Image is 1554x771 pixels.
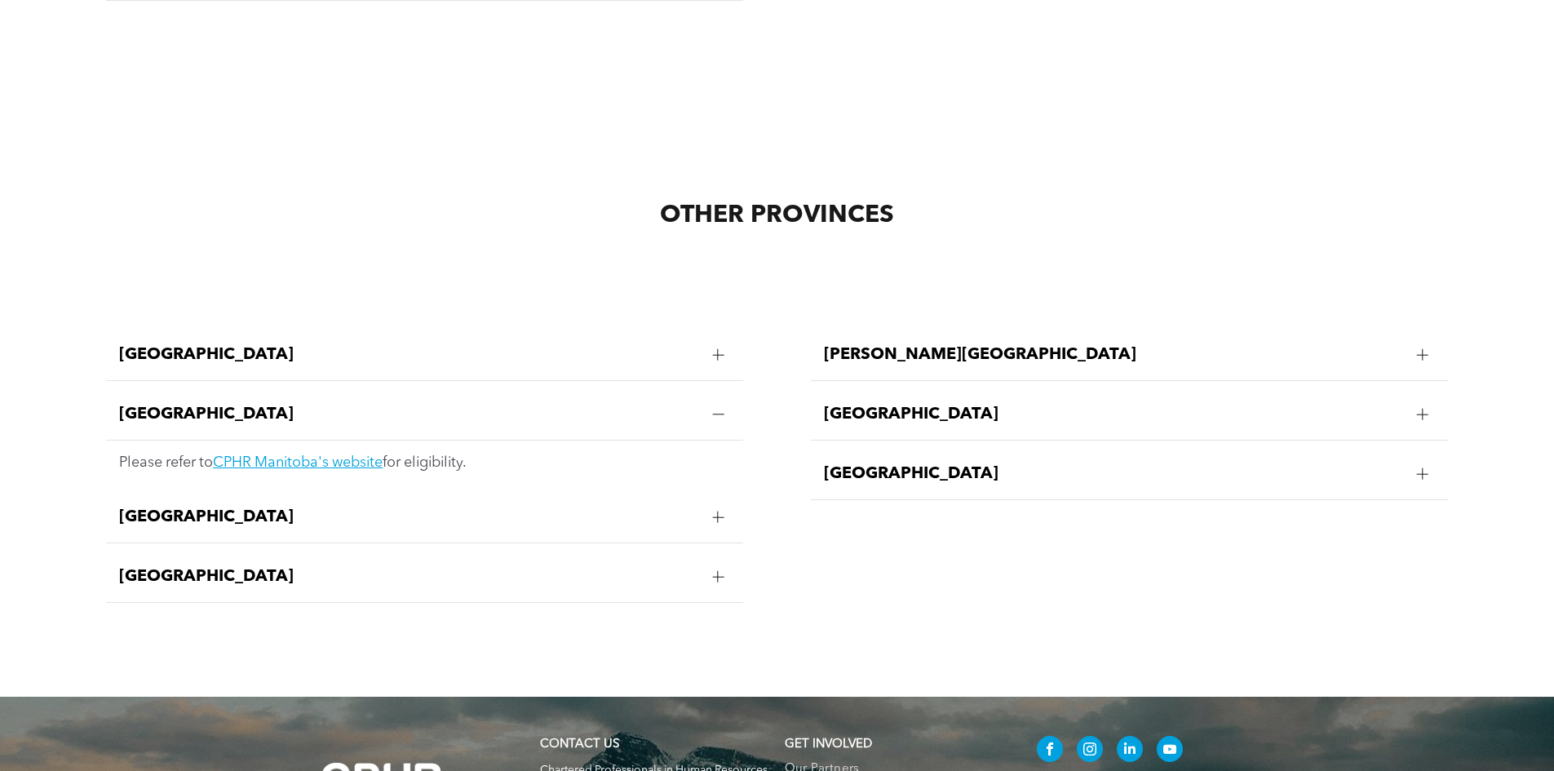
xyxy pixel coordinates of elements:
[119,454,730,472] p: Please refer to for eligibility.
[1117,736,1143,766] a: linkedin
[1037,736,1063,766] a: facebook
[119,567,699,587] span: [GEOGRAPHIC_DATA]
[540,738,619,751] a: CONTACT US
[824,345,1404,365] span: [PERSON_NAME][GEOGRAPHIC_DATA]
[785,738,872,751] span: GET INVOLVED
[119,507,699,527] span: [GEOGRAPHIC_DATA]
[119,345,699,365] span: [GEOGRAPHIC_DATA]
[119,405,699,424] span: [GEOGRAPHIC_DATA]
[213,455,383,470] a: CPHR Manitoba's website
[1077,736,1103,766] a: instagram
[824,405,1404,424] span: [GEOGRAPHIC_DATA]
[660,203,894,228] span: OTHER PROVINCES
[824,464,1404,484] span: [GEOGRAPHIC_DATA]
[1157,736,1183,766] a: youtube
